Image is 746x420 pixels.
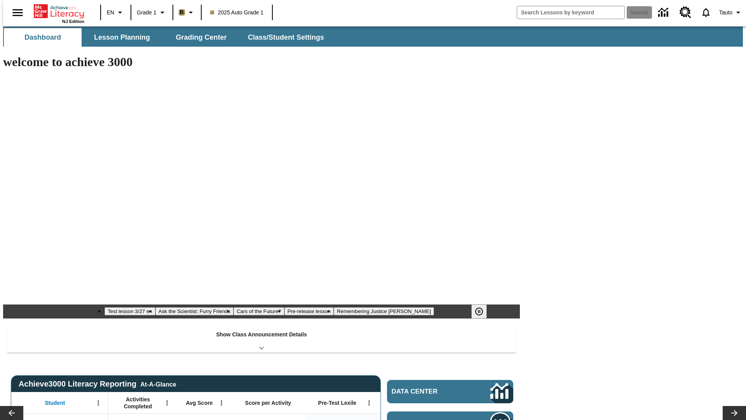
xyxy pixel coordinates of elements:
[471,304,487,318] button: Pause
[6,1,29,24] button: Open side menu
[62,19,84,24] span: NJ Edition
[696,2,716,23] a: Notifications
[140,380,176,388] div: At-A-Glance
[234,307,284,315] button: Slide 3 Cars of the Future?
[92,397,104,409] button: Open Menu
[112,396,164,410] span: Activities Completed
[105,307,155,315] button: Slide 1 Test lesson 3/27 en
[716,5,746,19] button: Profile/Settings
[723,406,746,420] button: Lesson carousel, Next
[180,7,184,17] span: B
[34,3,84,19] a: Home
[161,397,173,409] button: Open Menu
[245,399,291,406] span: Score per Activity
[363,397,375,409] button: Open Menu
[284,307,334,315] button: Slide 4 Pre-release lesson
[654,2,675,23] a: Data Center
[24,33,61,42] span: Dashboard
[392,388,464,395] span: Data Center
[137,9,157,17] span: Grade 1
[3,26,743,47] div: SubNavbar
[155,307,234,315] button: Slide 2 Ask the Scientist: Furry Friends
[471,304,495,318] div: Pause
[134,5,170,19] button: Grade: Grade 1, Select a grade
[334,307,434,315] button: Slide 5 Remembering Justice O'Connor
[318,399,357,406] span: Pre-Test Lexile
[186,399,213,406] span: Avg Score
[210,9,264,17] span: 2025 Auto Grade 1
[216,397,227,409] button: Open Menu
[34,3,84,24] div: Home
[19,380,176,388] span: Achieve3000 Literacy Reporting
[3,55,520,69] h1: welcome to achieve 3000
[162,28,240,47] button: Grading Center
[176,5,199,19] button: Boost Class color is light brown. Change class color
[45,399,65,406] span: Student
[3,28,331,47] div: SubNavbar
[242,28,330,47] button: Class/Student Settings
[517,6,624,19] input: search field
[107,9,114,17] span: EN
[7,326,516,353] div: Show Class Announcement Details
[83,28,161,47] button: Lesson Planning
[216,331,307,339] p: Show Class Announcement Details
[94,33,150,42] span: Lesson Planning
[675,2,696,23] a: Resource Center, Will open in new tab
[176,33,227,42] span: Grading Center
[103,5,128,19] button: Language: EN, Select a language
[387,380,513,403] a: Data Center
[248,33,324,42] span: Class/Student Settings
[719,9,732,17] span: Tauto
[4,28,82,47] button: Dashboard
